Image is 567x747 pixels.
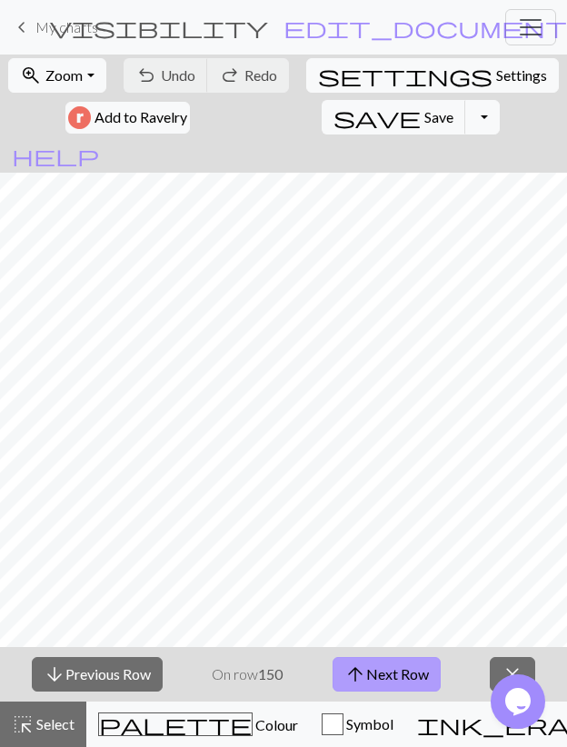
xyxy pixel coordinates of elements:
span: Symbol [343,715,393,732]
span: Settings [496,65,547,86]
span: palette [99,712,252,737]
button: Symbol [310,702,405,747]
span: arrow_downward [44,662,65,687]
button: Toggle navigation [505,9,556,45]
button: Colour [86,702,310,747]
span: Save [424,108,453,125]
button: Zoom [8,58,105,93]
span: close [502,662,523,687]
span: visibility [50,15,268,40]
button: Next Row [333,657,441,692]
a: My charts [11,12,98,43]
span: edit_document [283,15,567,40]
span: Select [34,715,75,732]
p: On row [212,663,283,685]
strong: 150 [258,665,283,682]
img: Ravelry [68,106,91,129]
span: My charts [35,18,98,35]
span: Zoom [45,66,83,84]
button: Previous Row [32,657,163,692]
span: help [12,143,99,168]
span: arrow_upward [344,662,366,687]
span: settings [318,63,492,88]
button: Save [322,100,466,134]
span: highlight_alt [12,712,34,737]
span: Colour [253,716,298,733]
i: Settings [318,65,492,86]
span: keyboard_arrow_left [11,15,33,40]
iframe: chat widget [491,674,549,729]
button: Add to Ravelry [65,102,190,134]
button: SettingsSettings [306,58,559,93]
span: zoom_in [20,63,42,88]
span: save [333,105,421,130]
span: Add to Ravelry [94,106,187,129]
